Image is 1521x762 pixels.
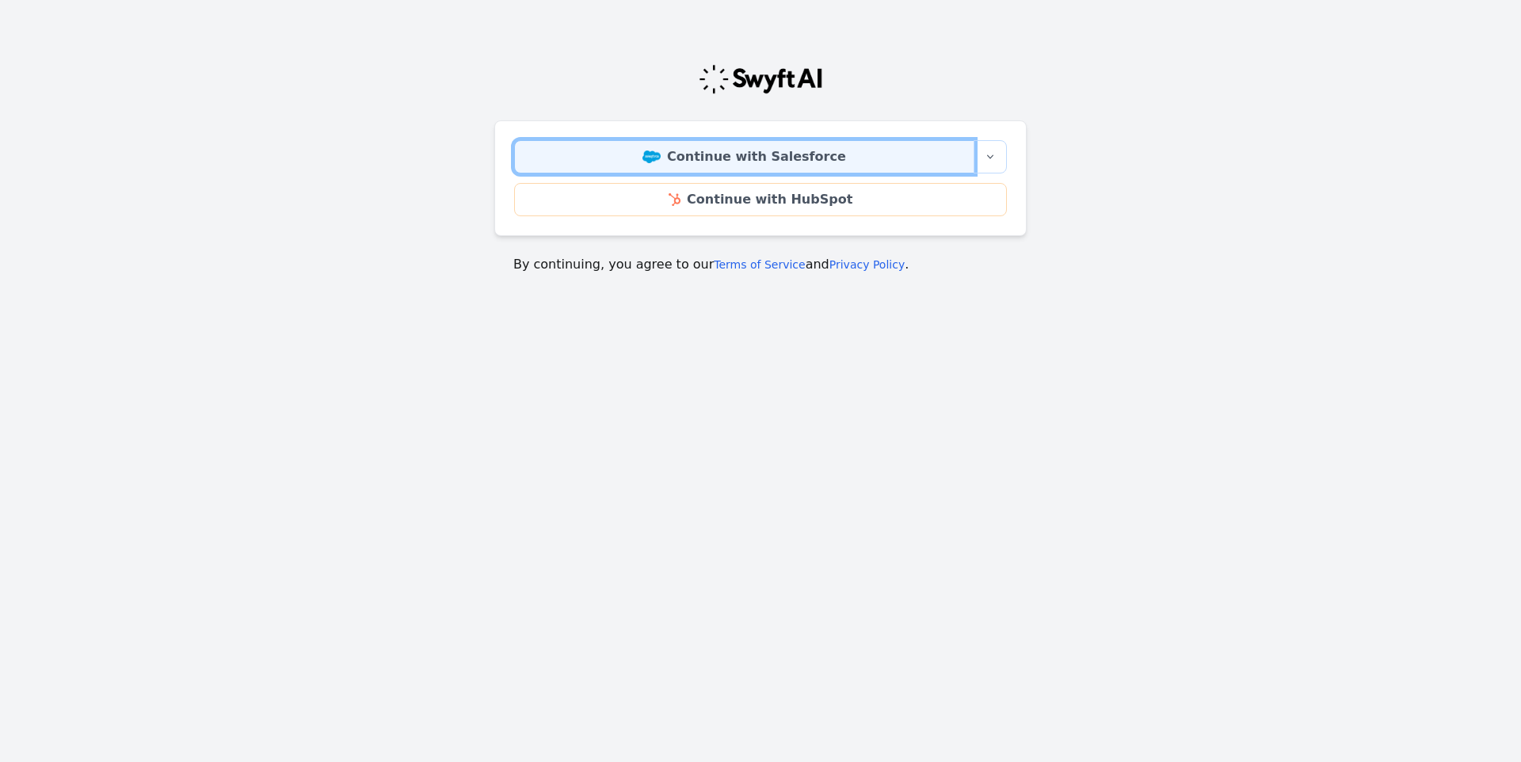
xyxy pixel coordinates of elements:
a: Continue with HubSpot [514,183,1007,216]
a: Privacy Policy [829,258,905,271]
img: Swyft Logo [698,63,823,95]
p: By continuing, you agree to our and . [513,255,1008,274]
img: HubSpot [669,193,680,206]
a: Terms of Service [714,258,805,271]
img: Salesforce [642,150,661,163]
a: Continue with Salesforce [514,140,974,173]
